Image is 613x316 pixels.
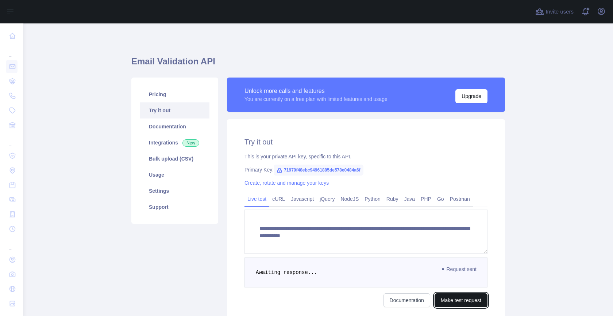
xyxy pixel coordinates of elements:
a: Usage [140,167,209,183]
a: NodeJS [338,193,362,205]
a: Settings [140,183,209,199]
a: Documentation [383,293,430,307]
div: You are currently on a free plan with limited features and usage [244,95,388,103]
a: Java [401,193,418,205]
a: Python [362,193,383,205]
a: Bulk upload (CSV) [140,151,209,167]
div: Unlock more calls and features [244,87,388,95]
div: This is your private API key, specific to this API. [244,153,487,160]
a: PHP [418,193,434,205]
a: Documentation [140,118,209,135]
a: Support [140,199,209,215]
a: Live test [244,193,269,205]
span: 71979f48ebc94961885de578e0484a6f [274,165,363,176]
a: Integrations New [140,135,209,151]
h1: Email Validation API [131,56,505,73]
div: ... [6,133,18,148]
span: Invite users [545,8,574,16]
a: Try it out [140,102,209,118]
a: jQuery [317,193,338,205]
span: Request sent [439,265,481,274]
a: Create, rotate and manage your keys [244,180,329,186]
a: Ruby [383,193,401,205]
span: New [182,139,199,147]
a: cURL [269,193,288,205]
div: ... [6,44,18,59]
div: ... [6,237,18,252]
span: Awaiting response... [256,270,317,275]
button: Invite users [534,6,575,18]
a: Pricing [140,86,209,102]
h2: Try it out [244,137,487,147]
button: Make test request [435,293,487,307]
a: Postman [447,193,473,205]
a: Go [434,193,447,205]
button: Upgrade [455,89,487,103]
a: Javascript [288,193,317,205]
div: Primary Key: [244,166,487,173]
